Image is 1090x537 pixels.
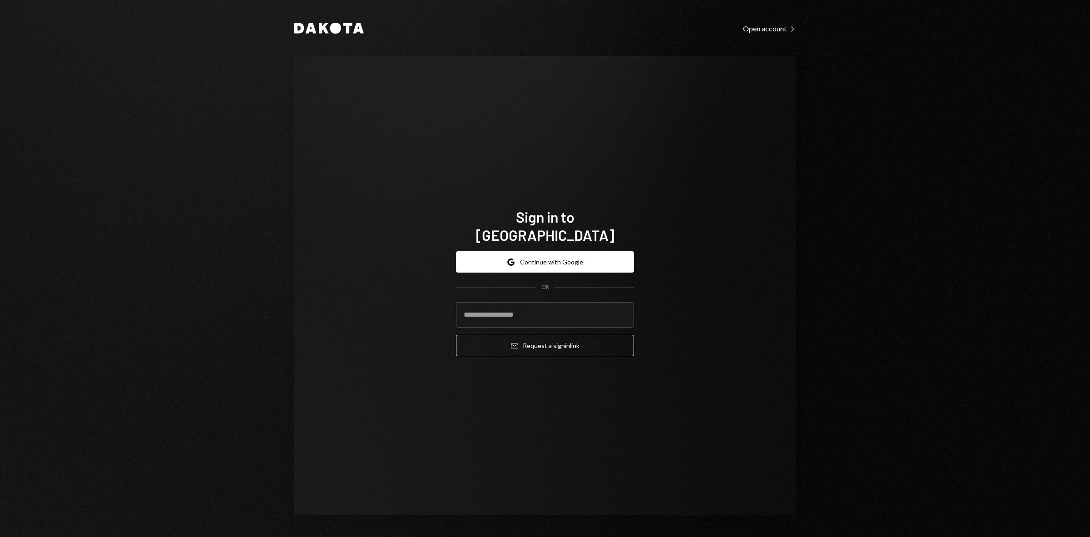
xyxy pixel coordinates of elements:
button: Request a signinlink [456,335,634,356]
div: OR [541,283,549,291]
div: Open account [743,24,796,33]
h1: Sign in to [GEOGRAPHIC_DATA] [456,208,634,244]
a: Open account [743,23,796,33]
button: Continue with Google [456,251,634,273]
